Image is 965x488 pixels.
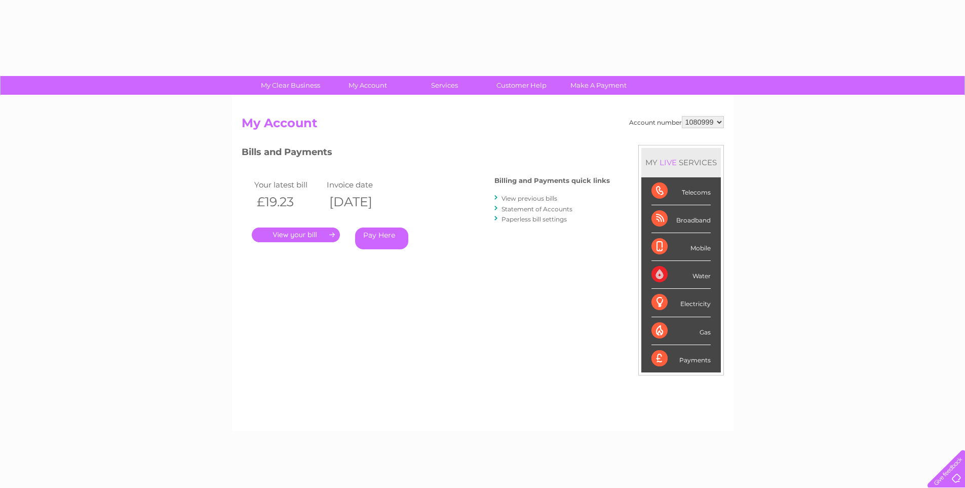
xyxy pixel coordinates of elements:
a: My Account [326,76,409,95]
div: Electricity [651,289,711,317]
a: Customer Help [480,76,563,95]
a: Make A Payment [557,76,640,95]
h2: My Account [242,116,724,135]
th: [DATE] [324,192,397,212]
a: Paperless bill settings [501,215,567,223]
h4: Billing and Payments quick links [494,177,610,184]
a: . [252,228,340,242]
h3: Bills and Payments [242,145,610,163]
a: Pay Here [355,228,408,249]
a: Statement of Accounts [501,205,572,213]
div: Mobile [651,233,711,261]
th: £19.23 [252,192,325,212]
a: My Clear Business [249,76,332,95]
div: Account number [629,116,724,128]
a: Services [403,76,486,95]
div: MY SERVICES [641,148,721,177]
div: LIVE [658,158,679,167]
div: Gas [651,317,711,345]
div: Broadband [651,205,711,233]
td: Your latest bill [252,178,325,192]
td: Invoice date [324,178,397,192]
a: View previous bills [501,195,557,202]
div: Payments [651,345,711,372]
div: Water [651,261,711,289]
div: Telecoms [651,177,711,205]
